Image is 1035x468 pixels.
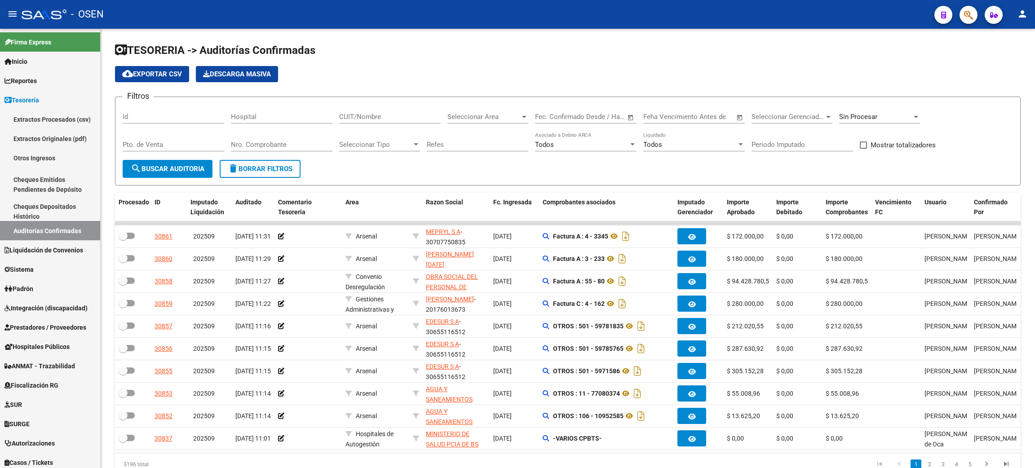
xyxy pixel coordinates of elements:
span: [PERSON_NAME] [974,300,1022,307]
span: $ 172.000,00 [826,233,862,240]
span: Importe Debitado [776,199,802,216]
span: Padrón [4,284,33,294]
span: Arsenal [356,322,377,330]
h3: Filtros [123,90,154,102]
span: [DATE] [493,412,512,419]
div: - 30655116512 [426,339,486,358]
div: - 30709565075 [426,384,486,403]
i: Descargar documento [635,409,647,423]
span: [DATE] 11:15 [235,367,271,375]
datatable-header-cell: Comentario Tesoreria [274,193,342,222]
strong: Factura A : 3 - 233 [553,255,605,262]
div: 30858 [155,276,172,287]
span: [PERSON_NAME] [924,278,973,285]
datatable-header-cell: Auditado [232,193,274,222]
span: [PERSON_NAME] [974,345,1022,352]
span: $ 212.020,55 [727,322,764,330]
span: [DATE] 11:22 [235,300,271,307]
span: OBRA SOCIAL DEL PERSONAL DE DIRECCION ACCION SOCIAL DE EMPRESARIOS ASE -ASOCIACION CIVIL [426,273,484,331]
datatable-header-cell: Confirmado Por [970,193,1020,222]
span: Reportes [4,76,37,86]
span: [PERSON_NAME] [974,233,1022,240]
strong: Factura C : 4 - 162 [553,300,605,307]
i: Descargar documento [635,319,647,333]
span: Borrar Filtros [228,165,292,173]
span: [PERSON_NAME] [924,300,973,307]
span: - OSEN [71,4,104,24]
span: Autorizaciones [4,438,55,448]
span: Integración (discapacidad) [4,303,88,313]
span: [PERSON_NAME] [974,278,1022,285]
span: Liquidación de Convenios [4,245,83,255]
span: [DATE] 11:29 [235,255,271,262]
span: $ 0,00 [776,300,793,307]
span: [PERSON_NAME] [924,390,973,397]
span: EDESUR S A [426,363,459,370]
span: Hospitales de Autogestión [345,430,394,448]
span: [DATE] [493,322,512,330]
button: Exportar CSV [115,66,189,82]
datatable-header-cell: Importe Debitado [773,193,822,222]
span: [DATE] [493,367,512,375]
span: Vencimiento FC [875,199,911,216]
span: $ 0,00 [776,255,793,262]
span: $ 212.020,55 [826,322,862,330]
div: - 27060361474 [426,249,486,268]
i: Descargar documento [632,386,643,401]
div: - 30707750835 [426,227,486,246]
span: Seleccionar Gerenciador [752,113,824,121]
span: Confirmado Por [974,199,1008,216]
strong: OTROS : 106 - 10952585 [553,412,624,419]
i: Descargar documento [616,274,628,288]
datatable-header-cell: Imputado Liquidación [187,193,232,222]
span: [PERSON_NAME] [924,233,973,240]
span: Arsenal [356,255,377,262]
span: [DATE] [493,390,512,397]
span: TESORERIA -> Auditorías Confirmadas [115,44,315,57]
span: $ 0,00 [776,390,793,397]
span: $ 280.000,00 [826,300,862,307]
span: [PERSON_NAME] [924,367,973,375]
strong: Factura A : 4 - 3345 [553,233,608,240]
span: [DATE] [493,300,512,307]
span: $ 305.152,28 [727,367,764,375]
span: [DATE] [493,435,512,442]
span: 202509 [193,435,215,442]
i: Descargar documento [632,364,643,378]
span: Seleccionar Tipo [339,141,412,149]
span: Imputado Liquidación [190,199,224,216]
span: $ 55.008,96 [727,390,760,397]
span: Arsenal [356,367,377,375]
datatable-header-cell: Comprobantes asociados [539,193,674,222]
i: Descargar documento [635,341,647,356]
span: Sistema [4,265,34,274]
span: $ 0,00 [776,345,793,352]
datatable-header-cell: Razon Social [422,193,490,222]
span: Inicio [4,57,27,66]
input: Fecha inicio [535,113,571,121]
span: [PERSON_NAME] [974,322,1022,330]
span: Arsenal [356,412,377,419]
span: $ 0,00 [776,322,793,330]
span: $ 180.000,00 [826,255,862,262]
span: 202509 [193,345,215,352]
app-download-masive: Descarga masiva de comprobantes (adjuntos) [196,66,278,82]
datatable-header-cell: Fc. Ingresada [490,193,539,222]
datatable-header-cell: Procesado [115,193,151,222]
mat-icon: menu [7,9,18,19]
span: $ 287.630,92 [826,345,862,352]
span: AGUA Y SANEAMIENTOS ARGENTINOS SOCIEDAD ANONIMA [426,408,486,446]
span: $ 172.000,00 [727,233,764,240]
span: 202509 [193,367,215,375]
span: [DATE] 11:31 [235,233,271,240]
div: 30861 [155,231,172,242]
span: $ 0,00 [776,435,793,442]
iframe: Intercom live chat [1004,437,1026,459]
span: Casos / Tickets [4,458,53,468]
span: $ 94.428.780,50 [727,278,773,285]
span: Convenio Desregulación [345,273,385,291]
span: Exportar CSV [122,70,182,78]
mat-icon: search [131,163,142,174]
span: Todos [535,141,554,149]
span: [PERSON_NAME] [974,390,1022,397]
